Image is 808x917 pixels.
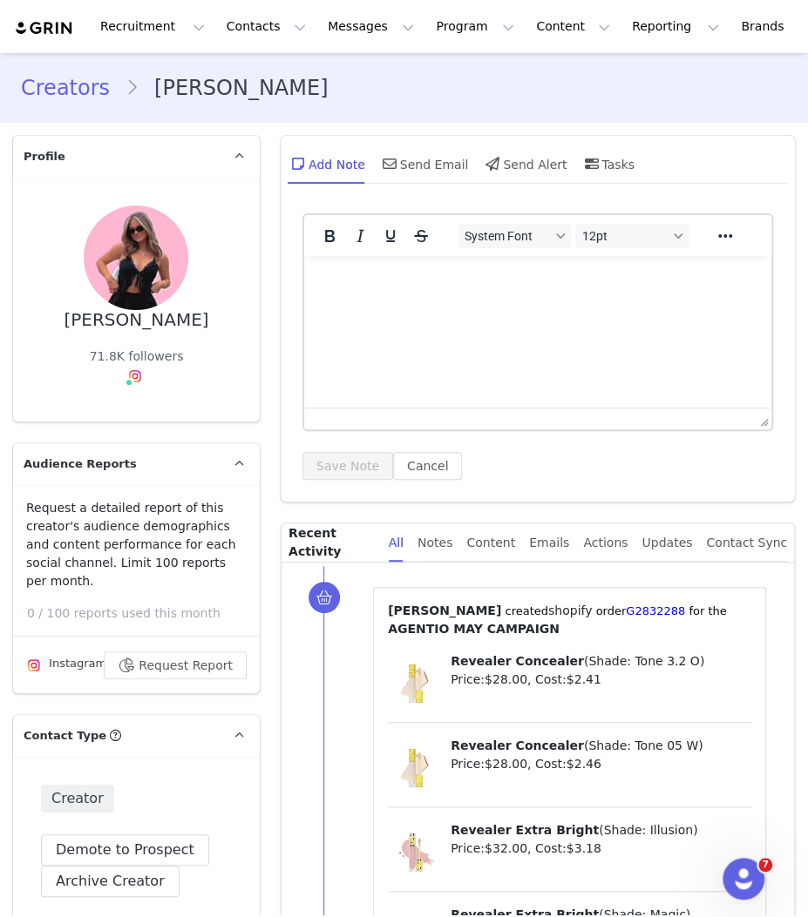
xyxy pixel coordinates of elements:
[451,839,751,858] p: Price: , Cost:
[27,658,41,672] img: instagram.svg
[317,7,424,46] button: Messages
[27,604,260,623] p: 0 / 100 reports used this month
[302,452,393,480] button: Save Note
[425,7,525,46] button: Program
[41,834,209,866] button: Demote to Prospect
[393,452,462,480] button: Cancel
[575,224,689,248] button: Font sizes
[21,72,126,104] a: Creators
[216,7,316,46] button: Contacts
[288,143,365,185] div: Add Note
[582,229,668,243] span: 12pt
[14,20,75,37] img: grin logo
[451,671,751,689] p: Price: , Cost:
[588,738,698,752] span: Shade: Tone 05 W
[418,523,452,563] div: Notes
[376,224,405,248] button: Underline
[548,603,592,617] span: shopify
[583,523,628,563] div: Actions
[730,7,799,46] a: Brands
[128,369,142,383] img: instagram.svg
[758,858,772,872] span: 7
[90,7,215,46] button: Recruitment
[482,143,567,185] div: Send Alert
[104,651,247,679] button: Request Report
[567,841,601,855] span: $3.18
[451,654,584,668] span: Revealer Concealer
[567,672,601,686] span: $2.41
[451,755,751,773] p: Price: , Cost:
[84,206,188,310] img: a6001cf4-96e3-4ff2-9979-c1bcdc844e15.jpg
[451,821,751,839] p: ( )
[41,866,180,897] button: Archive Creator
[642,523,692,563] div: Updates
[706,523,787,563] div: Contact Sync
[458,224,571,248] button: Fonts
[485,841,527,855] span: $32.00
[485,672,527,686] span: $28.00
[753,408,771,429] div: Press the Up and Down arrow keys to resize the editor.
[388,603,501,617] span: [PERSON_NAME]
[379,143,469,185] div: Send Email
[388,602,751,638] p: ⁨ ⁩ created⁨ ⁩⁨⁩ order⁨ ⁩ for the ⁨ ⁩
[345,224,375,248] button: Italic
[526,7,621,46] button: Content
[406,224,436,248] button: Strikethrough
[315,224,344,248] button: Bold
[465,229,550,243] span: System Font
[451,738,584,752] span: Revealer Concealer
[304,256,771,408] iframe: Rich Text Area
[24,148,65,165] span: Profile
[626,604,685,617] a: G2832288
[567,757,601,771] span: $2.46
[389,523,404,563] div: All
[90,347,184,366] div: 71.8K followers
[289,523,375,562] p: Recent Activity
[485,757,527,771] span: $28.00
[41,785,114,812] span: Creator
[603,823,692,837] span: Shade: Illusion
[451,737,751,755] p: ( )
[588,654,699,668] span: Shade: Tone 3.2 O
[451,652,751,671] p: ( )
[388,622,560,636] span: AGENTIO MAY CAMPAIGN
[24,655,106,676] div: Instagram
[26,499,247,590] p: Request a detailed report of this creator's audience demographics and content performance for eac...
[24,727,106,745] span: Contact Type
[529,523,569,563] div: Emails
[466,523,515,563] div: Content
[710,224,740,248] button: Reveal or hide additional toolbar items
[24,455,137,473] span: Audience Reports
[451,823,599,837] span: Revealer Extra Bright
[581,143,635,185] div: Tasks
[723,858,764,900] iframe: Intercom live chat
[64,310,208,330] div: [PERSON_NAME]
[621,7,730,46] button: Reporting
